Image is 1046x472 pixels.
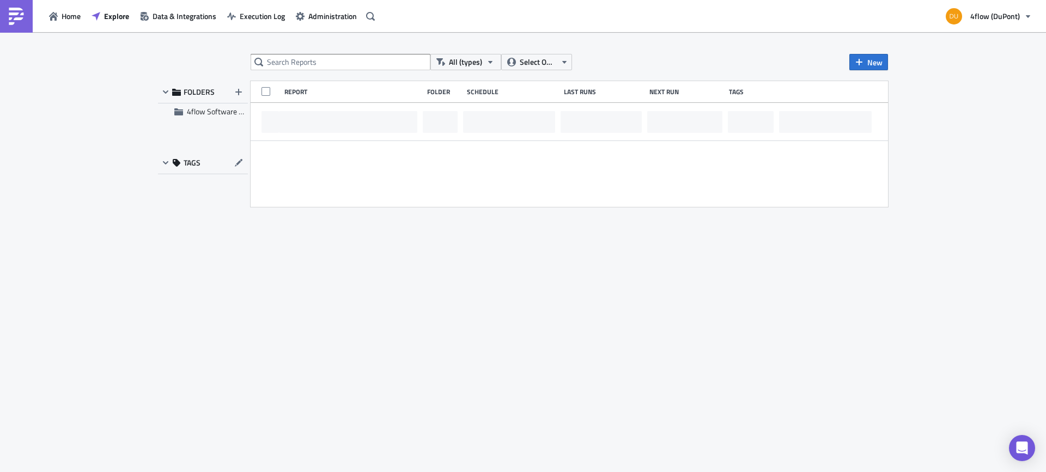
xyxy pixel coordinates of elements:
[290,8,362,24] button: Administration
[284,88,422,96] div: Report
[564,88,644,96] div: Last Runs
[86,8,135,24] button: Explore
[308,10,357,22] span: Administration
[184,158,200,168] span: TAGS
[520,56,556,68] span: Select Owner
[939,4,1038,28] button: 4flow (DuPont)
[187,106,254,117] span: 4flow Software KAM
[104,10,129,22] span: Explore
[184,87,215,97] span: FOLDERS
[649,88,724,96] div: Next Run
[44,8,86,24] button: Home
[251,54,430,70] input: Search Reports
[1009,435,1035,461] div: Open Intercom Messenger
[729,88,775,96] div: Tags
[430,54,501,70] button: All (types)
[427,88,461,96] div: Folder
[8,8,25,25] img: PushMetrics
[467,88,558,96] div: Schedule
[240,10,285,22] span: Execution Log
[222,8,290,24] button: Execution Log
[945,7,963,26] img: Avatar
[449,56,482,68] span: All (types)
[135,8,222,24] button: Data & Integrations
[867,57,883,68] span: New
[62,10,81,22] span: Home
[501,54,572,70] button: Select Owner
[153,10,216,22] span: Data & Integrations
[970,10,1020,22] span: 4flow (DuPont)
[849,54,888,70] button: New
